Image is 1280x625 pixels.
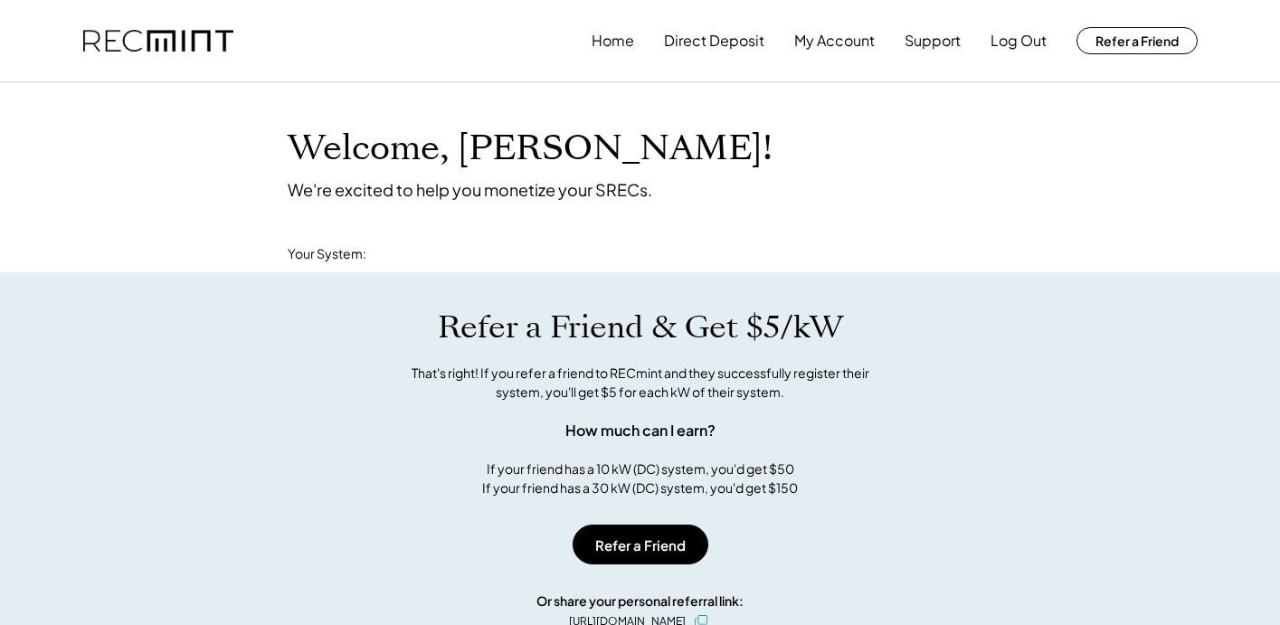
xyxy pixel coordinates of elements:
[664,23,764,59] button: Direct Deposit
[288,128,773,170] h1: Welcome, [PERSON_NAME]!
[1076,27,1198,54] button: Refer a Friend
[565,420,716,441] div: How much can I earn?
[288,245,366,263] div: Your System:
[991,23,1047,59] button: Log Out
[83,30,233,52] img: recmint-logotype%403x.png
[794,23,875,59] button: My Account
[288,179,652,200] div: We're excited to help you monetize your SRECs.
[392,364,889,402] div: That's right! If you refer a friend to RECmint and they successfully register their system, you'l...
[905,23,961,59] button: Support
[482,459,798,497] div: If your friend has a 10 kW (DC) system, you'd get $50 If your friend has a 30 kW (DC) system, you...
[536,592,744,611] div: Or share your personal referral link:
[592,23,634,59] button: Home
[573,525,708,564] button: Refer a Friend
[438,308,843,346] h1: Refer a Friend & Get $5/kW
